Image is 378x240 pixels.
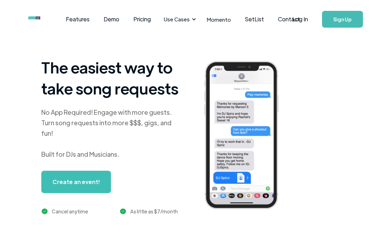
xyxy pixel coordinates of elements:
img: green checkmark [42,209,48,214]
a: home [28,12,41,26]
div: Cancel anytime [52,207,88,216]
a: Log In [285,7,315,31]
img: requestnow logo [28,16,53,20]
h1: The easiest way to take song requests [41,57,180,99]
div: As little as $7/month [130,207,178,216]
a: Momento [200,9,238,30]
a: Pricing [126,8,158,30]
a: Create an event! [41,171,111,193]
a: Contact [271,8,307,30]
img: green checkmark [120,209,126,214]
a: Demo [97,8,126,30]
img: iphone screenshot [198,57,294,215]
div: Use Cases [164,15,190,23]
div: Use Cases [160,8,198,30]
a: SetList [238,8,271,30]
a: Features [59,8,97,30]
div: No App Required! Engage with more guests. Turn song requests into more $$$, gigs, and fun! Built ... [41,107,180,160]
a: Sign Up [322,11,363,28]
